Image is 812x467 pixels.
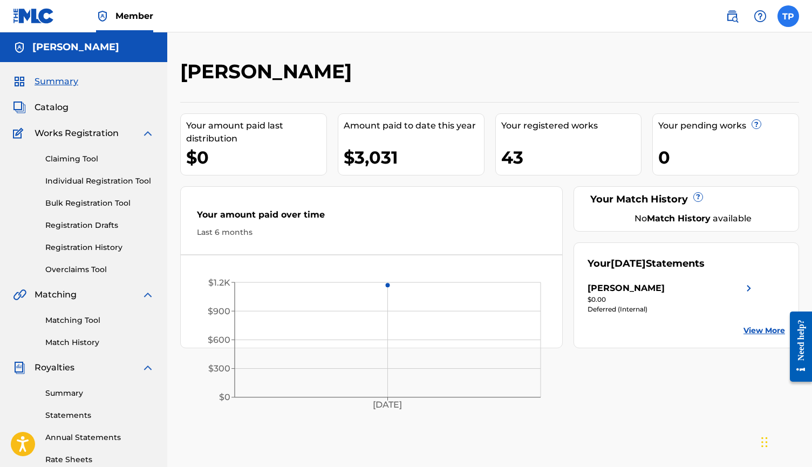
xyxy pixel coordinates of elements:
div: User Menu [777,5,799,27]
div: Your amount paid over time [197,208,546,227]
div: Your Match History [588,192,785,207]
div: Help [749,5,771,27]
img: Works Registration [13,127,27,140]
div: Drag [761,426,768,458]
img: Catalog [13,101,26,114]
h2: [PERSON_NAME] [180,59,357,84]
img: right chevron icon [742,282,755,295]
div: [PERSON_NAME] [588,282,665,295]
tspan: $900 [208,306,230,316]
div: Your Statements [588,256,705,271]
span: Catalog [35,101,69,114]
a: Statements [45,410,154,421]
span: Matching [35,288,77,301]
strong: Match History [647,213,711,224]
img: help [754,10,767,23]
span: Member [115,10,153,22]
img: MLC Logo [13,8,54,24]
div: 0 [658,145,799,170]
a: Registration History [45,242,154,253]
img: Royalties [13,361,26,374]
iframe: Chat Widget [758,415,812,467]
div: 43 [501,145,642,170]
div: $0 [186,145,326,170]
img: Summary [13,75,26,88]
iframe: Resource Center [782,302,812,391]
a: SummarySummary [13,75,78,88]
span: Summary [35,75,78,88]
div: $3,031 [344,145,484,170]
a: Registration Drafts [45,220,154,231]
img: expand [141,127,154,140]
div: Your pending works [658,119,799,132]
tspan: $1.2K [208,278,230,288]
div: $0.00 [588,295,755,304]
span: Works Registration [35,127,119,140]
a: Bulk Registration Tool [45,198,154,209]
div: No available [601,212,785,225]
a: [PERSON_NAME]right chevron icon$0.00Deferred (Internal) [588,282,755,314]
tspan: $300 [208,363,230,374]
div: Your registered works [501,119,642,132]
tspan: $0 [219,392,230,402]
div: Your amount paid last distribution [186,119,326,145]
h5: Kristine Xiong [32,41,119,53]
a: Claiming Tool [45,153,154,165]
img: expand [141,288,154,301]
span: ? [752,120,761,128]
a: CatalogCatalog [13,101,69,114]
img: Accounts [13,41,26,54]
a: Annual Statements [45,432,154,443]
span: [DATE] [611,258,646,269]
img: search [726,10,739,23]
a: Individual Registration Tool [45,175,154,187]
a: Summary [45,388,154,399]
span: ? [694,193,702,201]
div: Last 6 months [197,227,546,238]
a: Overclaims Tool [45,264,154,275]
a: Public Search [721,5,743,27]
tspan: [DATE] [373,400,402,410]
a: Rate Sheets [45,454,154,465]
a: Match History [45,337,154,348]
a: View More [743,325,785,336]
img: expand [141,361,154,374]
tspan: $600 [208,335,230,345]
div: Deferred (Internal) [588,304,755,314]
img: Top Rightsholder [96,10,109,23]
div: Amount paid to date this year [344,119,484,132]
img: Matching [13,288,26,301]
a: Matching Tool [45,315,154,326]
span: Royalties [35,361,74,374]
